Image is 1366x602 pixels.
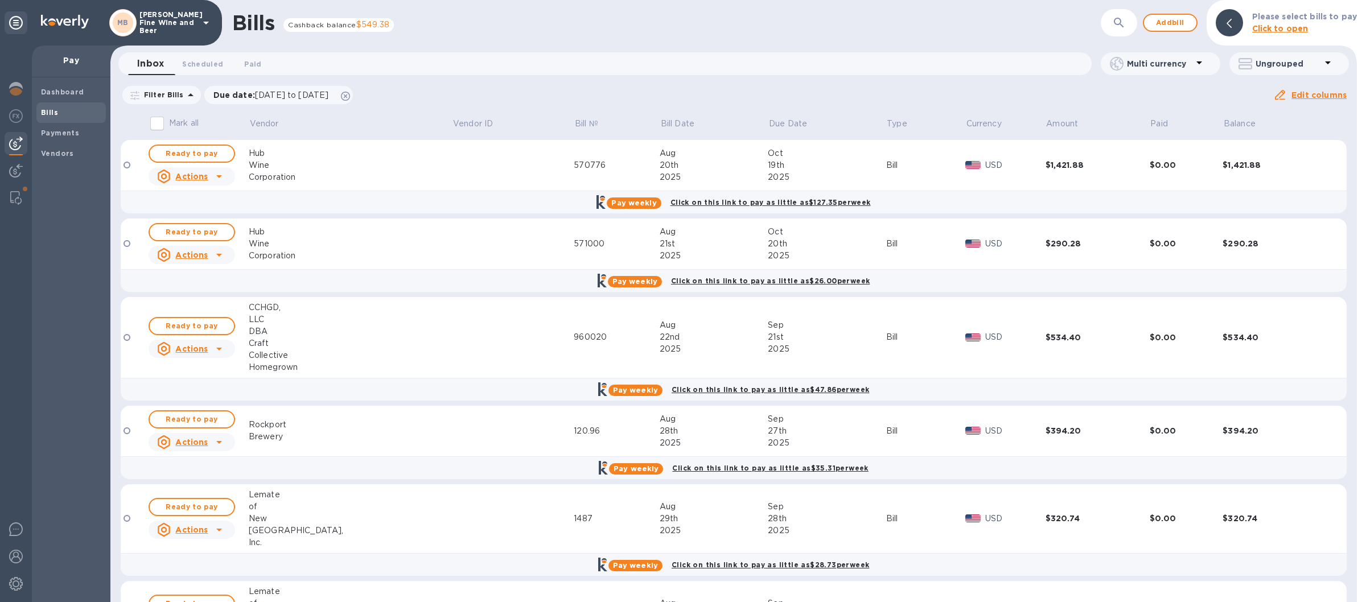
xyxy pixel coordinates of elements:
[965,161,981,169] img: USD
[1224,118,1256,130] p: Balance
[575,118,598,130] p: Bill №
[768,437,886,449] div: 2025
[249,250,452,262] div: Corporation
[660,437,768,449] div: 2025
[611,199,656,207] b: Pay weekly
[768,171,886,183] div: 2025
[768,413,886,425] div: Sep
[1252,24,1309,33] b: Click to open
[574,159,660,171] div: 570776
[574,425,660,437] div: 120.96
[886,238,965,250] div: Bill
[660,319,768,331] div: Aug
[965,333,981,341] img: USD
[574,238,660,250] div: 571000
[249,159,452,171] div: Wine
[356,20,390,29] span: $549.38
[1046,238,1150,249] div: $290.28
[672,464,868,472] b: Click on this link to pay as little as $35.31 per week
[159,413,225,426] span: Ready to pay
[159,500,225,514] span: Ready to pay
[660,331,768,343] div: 22nd
[1150,118,1168,130] p: Paid
[613,561,658,570] b: Pay weekly
[660,525,768,537] div: 2025
[1223,332,1327,343] div: $534.40
[575,118,613,130] span: Bill №
[1150,425,1223,436] div: $0.00
[671,277,870,285] b: Click on this link to pay as little as $26.00 per week
[175,172,208,181] u: Actions
[1223,513,1327,524] div: $320.74
[769,118,807,130] p: Due Date
[1127,58,1192,69] p: Multi currency
[149,410,235,428] button: Ready to pay
[139,11,196,35] p: [PERSON_NAME] Fine Wine and Beer
[1046,118,1078,130] p: Amount
[574,331,660,343] div: 960020
[41,15,89,28] img: Logo
[661,118,694,130] p: Bill Date
[169,117,199,129] p: Mark all
[1150,332,1223,343] div: $0.00
[159,225,225,239] span: Ready to pay
[149,223,235,241] button: Ready to pay
[1046,332,1150,343] div: $534.40
[985,425,1046,437] p: USD
[965,514,981,522] img: USD
[159,147,225,160] span: Ready to pay
[660,171,768,183] div: 2025
[661,118,709,130] span: Bill Date
[249,361,452,373] div: Homegrown
[1046,118,1093,130] span: Amount
[1046,159,1150,171] div: $1,421.88
[453,118,493,130] p: Vendor ID
[768,147,886,159] div: Oct
[672,560,869,569] b: Click on this link to pay as little as $28.73 per week
[204,86,353,104] div: Due date:[DATE] to [DATE]
[249,171,452,183] div: Corporation
[41,149,74,158] b: Vendors
[1252,12,1357,21] b: Please select bills to pay
[41,108,58,117] b: Bills
[614,464,659,473] b: Pay weekly
[660,250,768,262] div: 2025
[288,20,356,29] span: Cashback balance
[137,56,164,72] span: Inbox
[255,90,328,100] span: [DATE] to [DATE]
[249,537,452,549] div: Inc.
[1150,238,1223,249] div: $0.00
[966,118,1002,130] span: Currency
[769,118,822,130] span: Due Date
[175,438,208,447] u: Actions
[249,226,452,238] div: Hub
[887,118,907,130] p: Type
[1153,16,1187,30] span: Add bill
[1150,513,1223,524] div: $0.00
[768,513,886,525] div: 28th
[887,118,922,130] span: Type
[985,238,1046,250] p: USD
[1223,159,1327,171] div: $1,421.88
[175,525,208,534] u: Actions
[768,319,886,331] div: Sep
[768,525,886,537] div: 2025
[213,89,335,101] p: Due date :
[5,11,27,34] div: Unpin categories
[660,226,768,238] div: Aug
[985,159,1046,171] p: USD
[660,159,768,171] div: 20th
[249,302,452,314] div: CCHGD,
[768,331,886,343] div: 21st
[149,145,235,163] button: Ready to pay
[41,129,79,137] b: Payments
[670,198,871,207] b: Click on this link to pay as little as $127.35 per week
[249,314,452,325] div: LLC
[768,238,886,250] div: 20th
[1150,118,1183,130] span: Paid
[41,88,84,96] b: Dashboard
[182,58,223,70] span: Scheduled
[249,513,452,525] div: New
[660,501,768,513] div: Aug
[965,427,981,435] img: USD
